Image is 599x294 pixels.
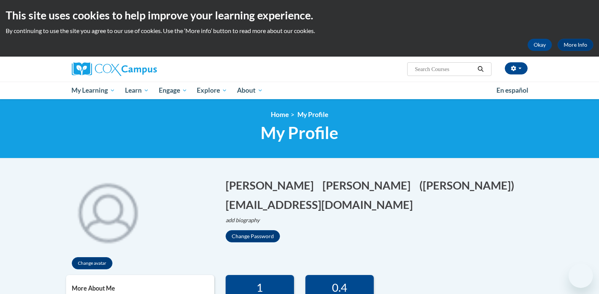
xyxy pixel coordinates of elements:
[71,86,115,95] span: My Learning
[226,216,266,224] button: Edit biography
[6,27,593,35] p: By continuing to use the site you agree to our use of cookies. Use the ‘More info’ button to read...
[419,177,519,193] button: Edit screen name
[154,82,192,99] a: Engage
[414,65,475,74] input: Search Courses
[226,177,319,193] button: Edit first name
[159,86,187,95] span: Engage
[6,8,593,23] h2: This site uses cookies to help improve your learning experience.
[569,264,593,288] iframe: Button to launch messaging window
[492,82,533,98] a: En español
[475,65,486,74] button: Search
[232,82,268,99] a: About
[505,62,528,74] button: Account Settings
[297,111,328,119] span: My Profile
[271,111,289,119] a: Home
[226,230,280,242] button: Change Password
[192,82,232,99] a: Explore
[226,217,260,223] i: add biography
[66,170,150,253] div: Click to change the profile picture
[72,285,209,292] h5: More About Me
[120,82,154,99] a: Learn
[226,197,418,212] button: Edit email address
[66,170,150,253] img: profile avatar
[125,86,149,95] span: Learn
[231,281,288,294] div: 1
[311,281,368,294] div: 0.4
[197,86,227,95] span: Explore
[72,257,112,269] button: Change avatar
[237,86,263,95] span: About
[60,82,539,99] div: Main menu
[72,62,157,76] img: Cox Campus
[322,177,416,193] button: Edit last name
[67,82,120,99] a: My Learning
[558,39,593,51] a: More Info
[496,86,528,94] span: En español
[261,123,338,143] span: My Profile
[528,39,552,51] button: Okay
